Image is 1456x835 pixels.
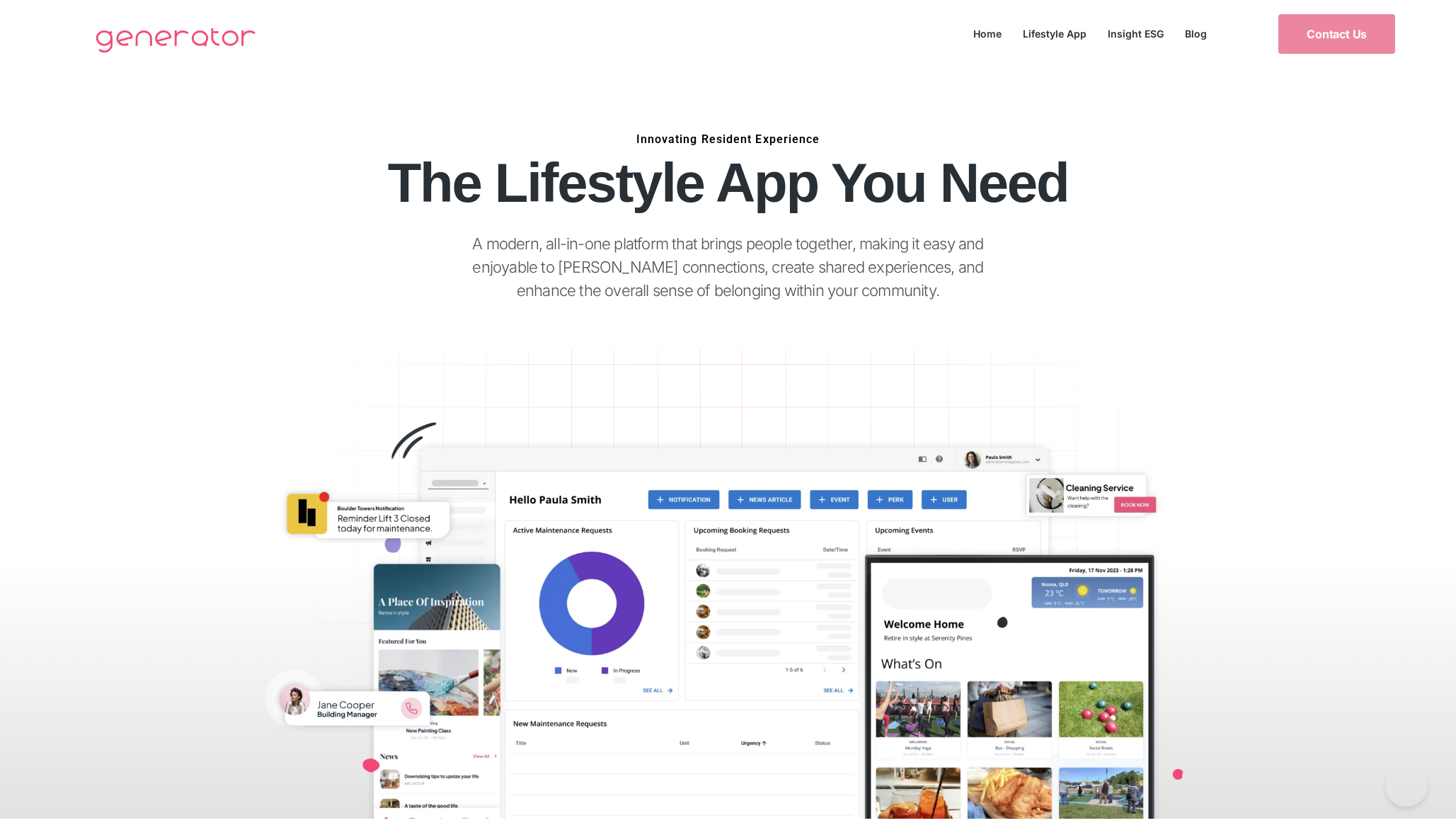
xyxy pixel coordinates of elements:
[1097,24,1174,43] a: Insight ESG
[153,157,1304,209] h1: The Lifestyle App You Need
[1012,24,1097,43] a: Lifestyle App
[1385,764,1428,807] iframe: Toggle Customer Support
[1307,28,1367,40] span: Contact Us
[963,24,1217,43] nav: Menu
[1278,14,1395,54] a: Contact Us
[963,24,1012,43] a: Home
[1174,24,1217,43] a: Blog
[452,232,1004,302] p: A modern, all-in-one platform that brings people together, making it easy and enjoyable to [PERSO...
